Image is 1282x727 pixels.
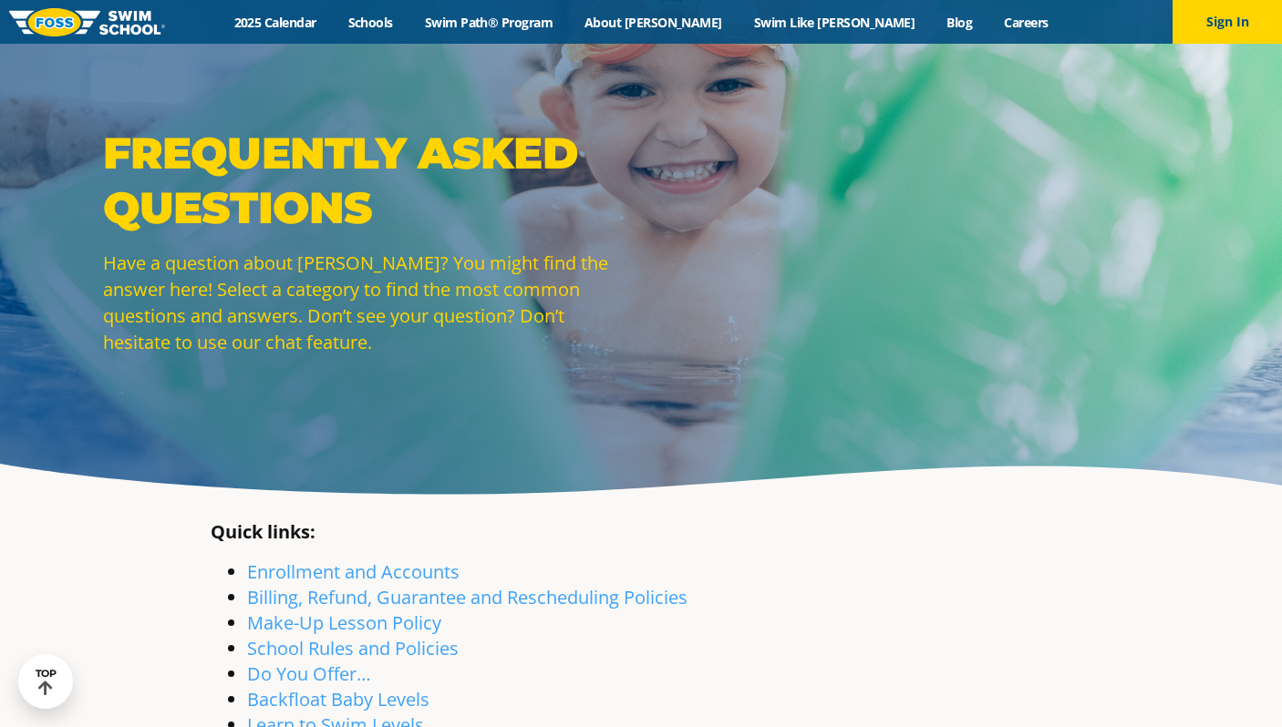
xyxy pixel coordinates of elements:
[738,14,931,31] a: Swim Like [PERSON_NAME]
[211,519,315,544] strong: Quick links:
[36,668,57,696] div: TOP
[9,8,165,36] img: FOSS Swim School Logo
[988,14,1064,31] a: Careers
[218,14,332,31] a: 2025 Calendar
[247,585,688,609] a: Billing, Refund, Guarantee and Rescheduling Policies
[247,610,441,635] a: Make-Up Lesson Policy
[332,14,408,31] a: Schools
[247,687,429,712] a: Backfloat Baby Levels
[247,661,371,686] a: Do You Offer…
[103,250,632,355] p: Have a question about [PERSON_NAME]? You might find the answer here! Select a category to find th...
[408,14,568,31] a: Swim Path® Program
[103,126,632,235] p: Frequently Asked Questions
[931,14,988,31] a: Blog
[569,14,739,31] a: About [PERSON_NAME]
[247,636,459,660] a: School Rules and Policies
[247,559,460,584] a: Enrollment and Accounts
